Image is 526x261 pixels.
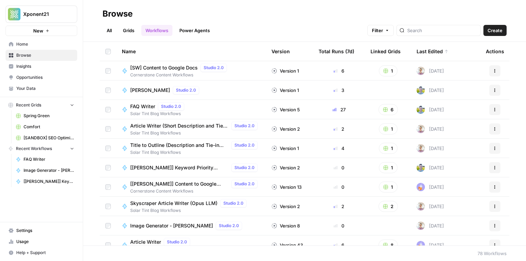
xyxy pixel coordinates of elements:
[6,72,77,83] a: Opportunities
[130,72,230,78] span: Cornerstone Content Workflows
[319,203,359,210] div: 2
[122,180,260,194] a: [[PERSON_NAME]] Content to Google DocsStudio 2.0Cornerstone Content Workflows
[13,110,77,121] a: Spring Green
[16,227,74,234] span: Settings
[122,86,260,94] a: [PERSON_NAME]Studio 2.0
[417,164,425,172] img: 7o9iy2kmmc4gt2vlcbjqaas6vz7k
[271,184,302,190] div: Version 13
[24,113,74,119] span: Spring Green
[407,27,478,34] input: Search
[6,143,77,154] button: Recent Workflows
[271,164,300,171] div: Version 2
[130,188,260,194] span: Cornerstone Content Workflows
[319,145,359,152] div: 4
[417,183,444,191] div: [DATE]
[16,41,74,47] span: Home
[130,103,155,110] span: FAQ Writer
[16,250,74,256] span: Help + Support
[175,25,214,36] a: Power Agents
[378,201,398,212] button: 2
[130,239,161,245] span: Article Writer
[130,207,249,214] span: Solar Tint Blog Workflows
[16,85,74,92] span: Your Data
[130,64,198,71] span: [SW] Content to Google Docs
[417,183,425,191] img: ly0f5newh3rn50akdwmtp9dssym0
[141,25,172,36] a: Workflows
[16,74,74,81] span: Opportunities
[130,130,260,136] span: Solar Tint Blog Workflows
[122,42,260,61] div: Name
[319,164,359,171] div: 0
[6,247,77,258] button: Help + Support
[16,52,74,58] span: Browse
[234,165,255,171] span: Studio 2.0
[23,11,65,18] span: Xponent21
[379,181,398,193] button: 1
[319,184,359,190] div: 0
[130,222,213,229] span: Image Generator - [PERSON_NAME]
[271,125,300,132] div: Version 2
[102,8,133,19] div: Browse
[319,222,359,229] div: 0
[122,122,260,136] a: Article Writer (Short Description and Tie In Test)Studio 2.0Solar Tint Blog Workflows
[24,167,74,174] span: Image Generator - [PERSON_NAME]
[488,27,502,34] span: Create
[24,124,74,130] span: Comfort
[271,145,299,152] div: Version 1
[6,225,77,236] a: Settings
[417,144,425,152] img: rnewfn8ozkblbv4ke1ie5hzqeirw
[219,223,239,229] span: Studio 2.0
[130,111,187,117] span: Solar Tint Blog Workflows
[417,144,444,152] div: [DATE]
[379,65,398,76] button: 1
[319,42,354,61] div: Total Runs (7d)
[319,242,359,249] div: 6
[167,239,187,245] span: Studio 2.0
[271,106,300,113] div: Version 5
[417,202,425,211] img: rnewfn8ozkblbv4ke1ie5hzqeirw
[372,27,383,34] span: Filter
[130,122,229,129] span: Article Writer (Short Description and Tie In Test)
[234,142,255,148] span: Studio 2.0
[486,42,504,61] div: Actions
[6,236,77,247] a: Usage
[122,199,260,214] a: Skyscraper Article Writer (Opus LLM)Studio 2.0Solar Tint Blog Workflows
[319,67,359,74] div: 6
[271,242,303,249] div: Version 43
[417,125,425,133] img: rnewfn8ozkblbv4ke1ie5hzqeirw
[234,123,255,129] span: Studio 2.0
[13,154,77,165] a: FAQ Writer
[319,87,359,94] div: 3
[16,63,74,69] span: Insights
[234,181,255,187] span: Studio 2.0
[16,239,74,245] span: Usage
[122,141,260,156] a: Title to Outline (Description and Tie-in Test)Studio 2.0Solar Tint Blog Workflows
[16,146,52,152] span: Recent Workflows
[271,222,300,229] div: Version 8
[417,42,448,61] div: Last Edited
[130,87,170,94] span: [PERSON_NAME]
[417,105,425,114] img: 7o9iy2kmmc4gt2vlcbjqaas6vz7k
[16,102,41,108] span: Recent Grids
[119,25,139,36] a: Grids
[271,87,299,94] div: Version 1
[122,222,260,230] a: Image Generator - [PERSON_NAME]Studio 2.0
[271,42,290,61] div: Version
[176,87,196,93] span: Studio 2.0
[13,132,77,143] a: [SANDBOX] SEO Optimizations
[417,241,444,249] div: [DATE]
[6,39,77,50] a: Home
[122,64,260,78] a: [SW] Content to Google DocsStudio 2.0Cornerstone Content Workflows
[13,176,77,187] a: [[PERSON_NAME]] Keyword Priority Report
[417,202,444,211] div: [DATE]
[6,50,77,61] a: Browse
[130,200,217,207] span: Skyscraper Article Writer (Opus LLM)
[122,102,260,117] a: FAQ WriterStudio 2.0Solar Tint Blog Workflows
[271,67,299,74] div: Version 1
[417,67,444,75] div: [DATE]
[378,240,398,251] button: 8
[122,164,260,172] a: [[PERSON_NAME]] Keyword Priority ReportStudio 2.0
[379,162,398,173] button: 1
[130,180,229,187] span: [[PERSON_NAME]] Content to Google Docs
[271,203,300,210] div: Version 2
